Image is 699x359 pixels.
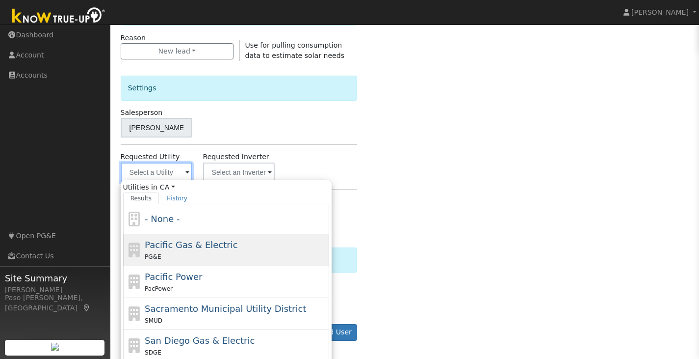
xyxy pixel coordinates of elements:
[145,304,306,314] span: Sacramento Municipal Utility District
[145,285,173,292] span: PacPower
[203,163,275,182] input: Select an Inverter
[123,182,329,193] span: Utilities in
[121,118,193,138] input: Select a User
[5,293,105,313] div: Paso [PERSON_NAME], [GEOGRAPHIC_DATA]
[245,41,344,59] span: Use for pulling consumption data to estimate solar needs
[145,349,161,356] span: SDGE
[51,343,59,351] img: retrieve
[145,240,237,250] span: Pacific Gas & Electric
[7,5,110,28] img: Know True-Up
[5,272,105,285] span: Site Summary
[82,304,91,312] a: Map
[160,182,175,193] a: CA
[121,152,180,162] label: Requested Utility
[121,76,358,101] div: Settings
[159,193,195,204] a: History
[121,108,163,118] label: Salesperson
[145,214,180,224] span: - None -
[121,33,146,43] label: Reason
[315,324,358,341] button: Add User
[5,285,105,295] div: [PERSON_NAME]
[145,272,202,282] span: Pacific Power
[123,193,159,204] a: Results
[121,163,193,182] input: Select a Utility
[631,8,689,16] span: [PERSON_NAME]
[121,43,234,60] button: New lead
[145,317,162,324] span: SMUD
[203,152,269,162] label: Requested Inverter
[145,335,255,346] span: San Diego Gas & Electric
[145,253,161,260] span: PG&E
